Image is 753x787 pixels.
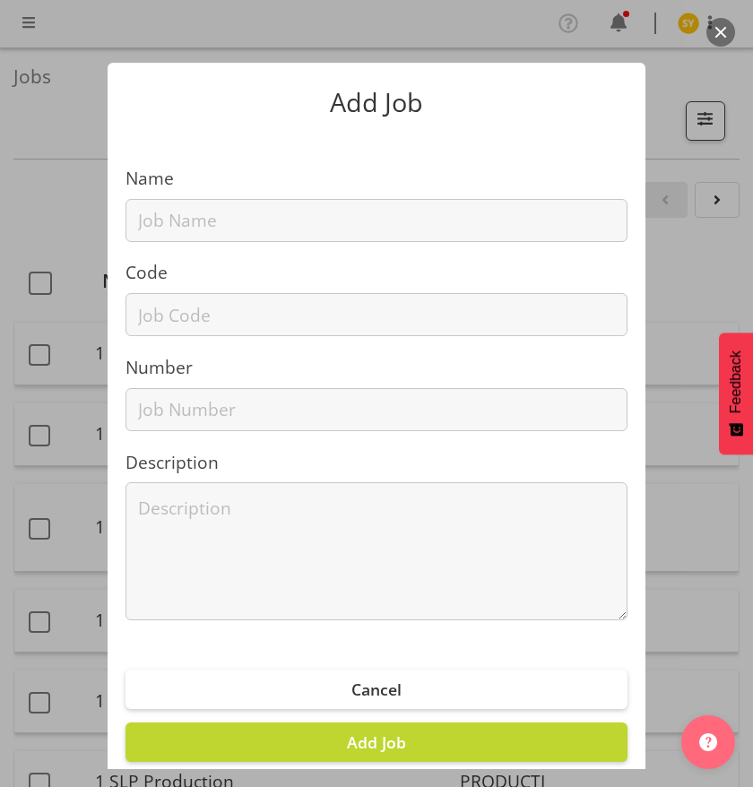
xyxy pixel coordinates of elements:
[347,731,406,753] span: Add Job
[125,90,627,116] p: Add Job
[125,166,627,192] label: Name
[125,293,627,336] input: Job Code
[125,450,627,476] label: Description
[125,355,627,381] label: Number
[125,670,627,709] button: Cancel
[125,199,627,242] input: Job Name
[699,733,717,751] img: help-xxl-2.png
[728,350,744,413] span: Feedback
[351,679,402,700] span: Cancel
[125,388,627,431] input: Job Number
[125,260,627,286] label: Code
[125,722,627,762] button: Add Job
[719,333,753,454] button: Feedback - Show survey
